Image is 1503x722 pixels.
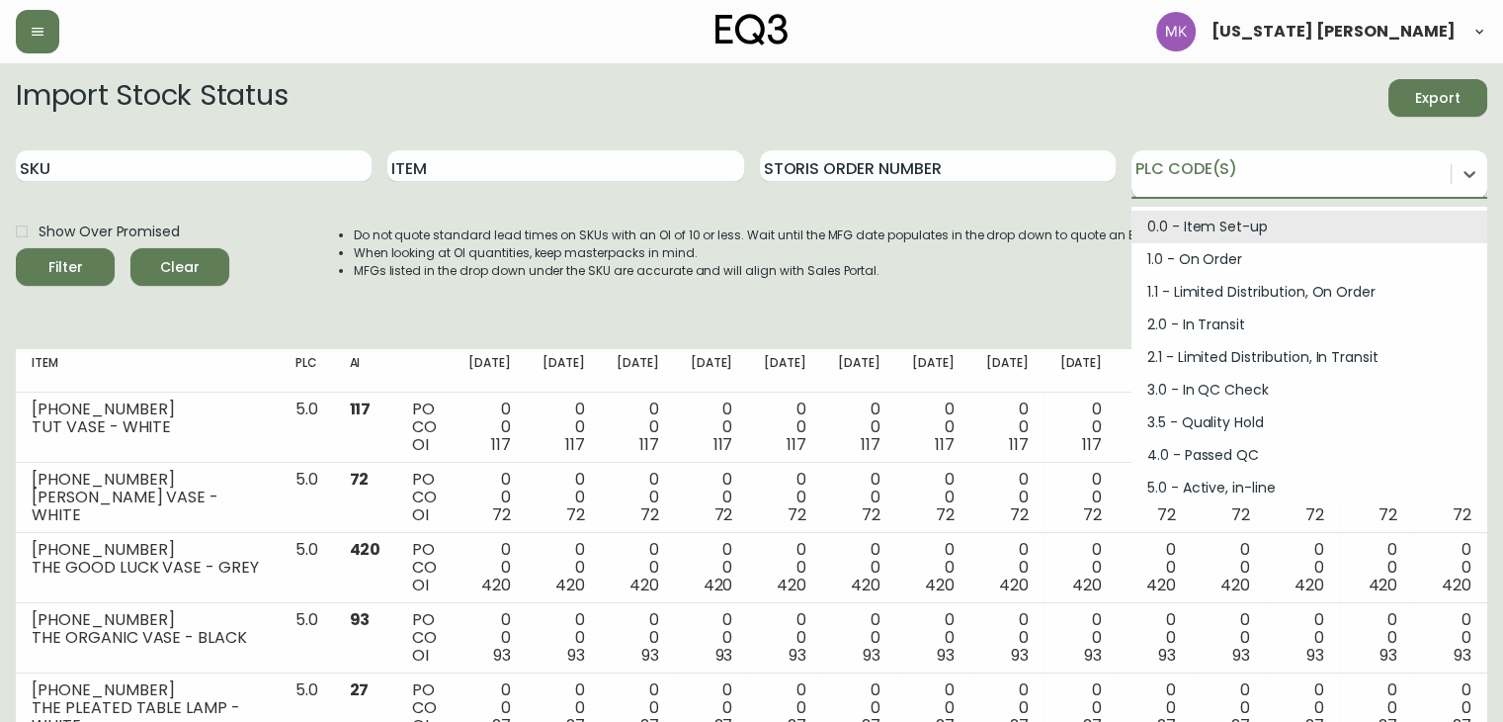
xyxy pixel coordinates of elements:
[354,262,1152,280] li: MFGs listed in the drop down under the SKU are accurate and will align with Sales Portal.
[789,644,806,667] span: 93
[787,433,806,456] span: 117
[822,349,896,393] th: [DATE]
[453,349,527,393] th: [DATE]
[703,574,732,596] span: 420
[986,541,1029,594] div: 0 0
[32,418,264,436] div: TUT VASE - WHITE
[468,611,511,665] div: 0 0
[788,503,806,526] span: 72
[1379,644,1397,667] span: 93
[16,349,280,393] th: Item
[838,541,880,594] div: 0 0
[1146,574,1176,596] span: 420
[543,401,585,454] div: 0 0
[349,608,370,631] span: 93
[32,489,264,524] div: [PERSON_NAME] VASE - WHITE
[349,678,369,701] span: 27
[39,222,180,242] span: Show Over Promised
[16,79,288,117] h2: Import Stock Status
[712,433,732,456] span: 117
[714,644,732,667] span: 93
[1131,406,1487,439] div: 3.5 - Quality Hold
[412,611,437,665] div: PO CO
[1083,503,1102,526] span: 72
[1118,349,1192,393] th: [DATE]
[1305,503,1324,526] span: 72
[617,541,659,594] div: 0 0
[986,611,1029,665] div: 0 0
[999,574,1029,596] span: 420
[412,574,429,596] span: OI
[861,433,880,456] span: 117
[617,471,659,524] div: 0 0
[468,471,511,524] div: 0 0
[764,611,806,665] div: 0 0
[639,433,659,456] span: 117
[764,471,806,524] div: 0 0
[1131,472,1487,504] div: 5.0 - Active, in-line
[640,503,659,526] span: 72
[937,644,955,667] span: 93
[1220,574,1250,596] span: 420
[1059,611,1102,665] div: 0 0
[748,349,822,393] th: [DATE]
[1131,243,1487,276] div: 1.0 - On Order
[1208,471,1250,524] div: 0 0
[1294,574,1324,596] span: 420
[986,401,1029,454] div: 0 0
[280,603,334,674] td: 5.0
[1208,541,1250,594] div: 0 0
[986,471,1029,524] div: 0 0
[1059,541,1102,594] div: 0 0
[1388,79,1487,117] button: Export
[491,433,511,456] span: 117
[912,541,955,594] div: 0 0
[896,349,970,393] th: [DATE]
[1009,503,1028,526] span: 72
[1454,644,1471,667] span: 93
[838,471,880,524] div: 0 0
[412,433,429,456] span: OI
[838,401,880,454] div: 0 0
[912,401,955,454] div: 0 0
[1084,644,1102,667] span: 93
[543,471,585,524] div: 0 0
[412,541,437,594] div: PO CO
[1208,611,1250,665] div: 0 0
[1156,12,1196,51] img: ea5e0531d3ed94391639a5d1768dbd68
[492,503,511,526] span: 72
[1131,211,1487,243] div: 0.0 - Item Set-up
[691,471,733,524] div: 0 0
[838,611,880,665] div: 0 0
[566,503,585,526] span: 72
[1082,433,1102,456] span: 117
[912,471,955,524] div: 0 0
[349,398,371,420] span: 117
[1231,503,1250,526] span: 72
[1059,401,1102,454] div: 0 0
[32,401,264,418] div: [PHONE_NUMBER]
[851,574,880,596] span: 420
[130,248,229,286] button: Clear
[333,349,396,393] th: AI
[280,463,334,533] td: 5.0
[1131,309,1487,341] div: 2.0 - In Transit
[691,541,733,594] div: 0 0
[543,611,585,665] div: 0 0
[764,541,806,594] div: 0 0
[412,503,429,526] span: OI
[412,644,429,667] span: OI
[617,401,659,454] div: 0 0
[280,349,334,393] th: PLC
[493,644,511,667] span: 93
[32,681,264,699] div: [PHONE_NUMBER]
[641,644,659,667] span: 93
[935,433,955,456] span: 117
[468,401,511,454] div: 0 0
[1429,541,1471,594] div: 0 0
[527,349,601,393] th: [DATE]
[1010,644,1028,667] span: 93
[1282,541,1324,594] div: 0 0
[1404,86,1471,111] span: Export
[543,541,585,594] div: 0 0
